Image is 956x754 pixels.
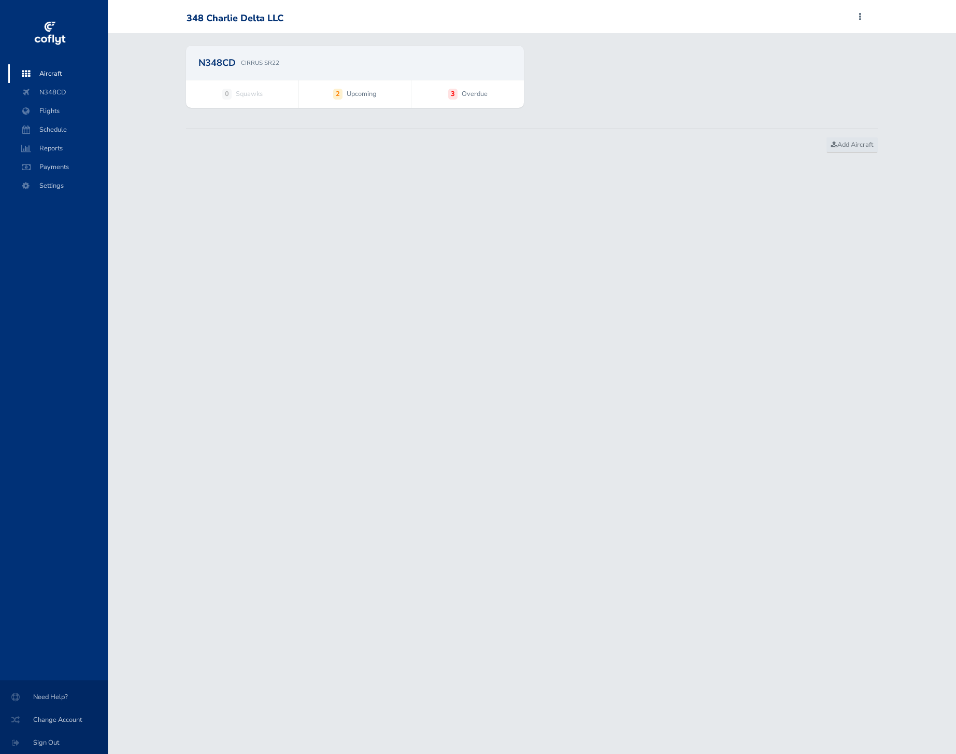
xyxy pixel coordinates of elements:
[187,13,283,24] div: 348 Charlie Delta LLC
[12,733,95,752] span: Sign Out
[12,710,95,729] span: Change Account
[198,58,236,67] h2: N348CD
[448,89,458,99] strong: 3
[19,102,97,120] span: Flights
[241,58,279,67] p: CIRRUS SR22
[222,89,232,99] strong: 0
[19,120,97,139] span: Schedule
[186,46,524,108] a: N348CD CIRRUS SR22 0 Squawks 2 Upcoming 3 Overdue
[33,18,67,49] img: coflyt logo
[12,688,95,706] span: Need Help?
[462,89,488,99] span: Overdue
[347,89,377,99] span: Upcoming
[236,89,263,99] span: Squawks
[826,137,878,153] a: Add Aircraft
[19,158,97,176] span: Payments
[19,64,97,83] span: Aircraft
[19,83,97,102] span: N348CD
[333,89,343,99] strong: 2
[831,140,873,149] span: Add Aircraft
[19,139,97,158] span: Reports
[19,176,97,195] span: Settings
